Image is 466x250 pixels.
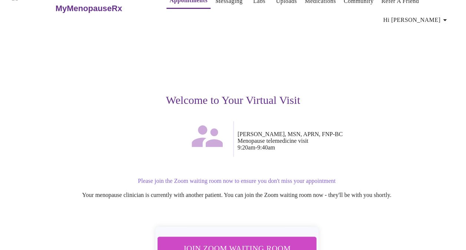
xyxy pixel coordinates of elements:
[19,192,454,198] p: Your menopause clinician is currently with another patient. You can join the Zoom waiting room no...
[383,15,449,25] span: Hi [PERSON_NAME]
[380,13,452,27] button: Hi [PERSON_NAME]
[238,131,455,151] p: [PERSON_NAME], MSN, APRN, FNP-BC Menopause telemedicine visit 9:20am - 9:40am
[12,94,454,106] h3: Welcome to Your Virtual Visit
[19,178,454,184] p: Please join the Zoom waiting room now to ensure you don't miss your appointment
[56,4,122,13] h3: MyMenopauseRx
